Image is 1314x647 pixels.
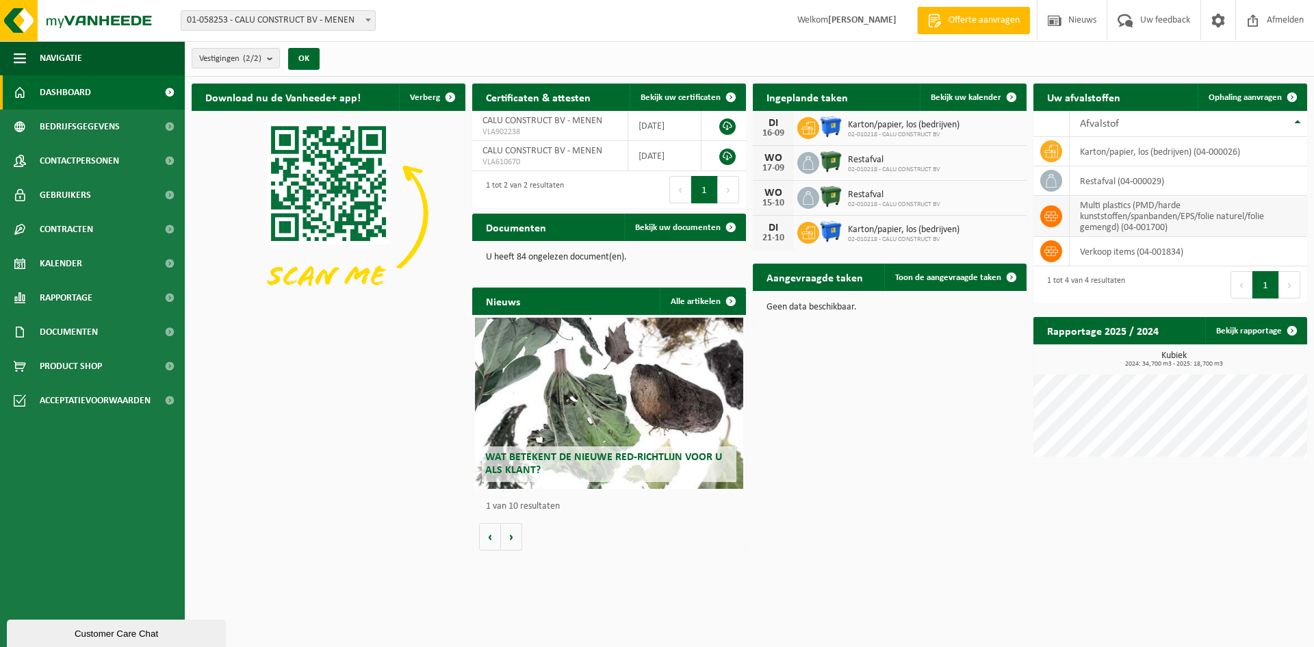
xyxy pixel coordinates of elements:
[40,349,102,383] span: Product Shop
[628,141,701,171] td: [DATE]
[624,214,745,241] a: Bekijk uw documenten
[199,49,261,69] span: Vestigingen
[399,84,464,111] button: Verberg
[7,617,229,647] iframe: chat widget
[181,11,375,30] span: 01-058253 - CALU CONSTRUCT BV - MENEN
[630,84,745,111] a: Bekijk uw certificaten
[718,176,739,203] button: Next
[895,273,1001,282] span: Toon de aangevraagde taken
[660,288,745,315] a: Alle artikelen
[40,75,91,110] span: Dashboard
[482,146,602,156] span: CALU CONSTRUCT BV - MENEN
[472,84,604,110] h2: Certificaten & attesten
[848,190,940,201] span: Restafval
[819,220,842,243] img: WB-1100-HPE-BE-01
[40,212,93,246] span: Contracten
[945,14,1023,27] span: Offerte aanvragen
[1033,317,1172,344] h2: Rapportage 2025 / 2024
[485,452,722,476] span: Wat betekent de nieuwe RED-richtlijn voor u als klant?
[1080,118,1119,129] span: Afvalstof
[753,84,862,110] h2: Ingeplande taken
[40,110,120,144] span: Bedrijfsgegevens
[1040,351,1307,368] h3: Kubiek
[760,188,787,199] div: WO
[192,111,465,316] img: Download de VHEPlus App
[1040,270,1125,300] div: 1 tot 4 van 4 resultaten
[288,48,320,70] button: OK
[753,264,877,290] h2: Aangevraagde taken
[1070,196,1307,237] td: multi plastics (PMD/harde kunststoffen/spanbanden/EPS/folie naturel/folie gemengd) (04-001700)
[472,214,560,240] h2: Documenten
[501,523,522,550] button: Volgende
[486,502,739,511] p: 1 van 10 resultaten
[760,233,787,243] div: 21-10
[760,164,787,173] div: 17-09
[475,318,743,489] a: Wat betekent de nieuwe RED-richtlijn voor u als klant?
[1033,84,1134,110] h2: Uw afvalstoffen
[760,118,787,129] div: DI
[1040,361,1307,368] span: 2024: 34,700 m3 - 2025: 18,700 m3
[482,157,617,168] span: VLA610670
[243,54,261,63] count: (2/2)
[472,288,534,314] h2: Nieuws
[920,84,1025,111] a: Bekijk uw kalender
[1279,271,1300,299] button: Next
[641,93,721,102] span: Bekijk uw certificaten
[479,523,501,550] button: Vorige
[40,144,119,178] span: Contactpersonen
[192,84,374,110] h2: Download nu de Vanheede+ app!
[1198,84,1306,111] a: Ophaling aanvragen
[1252,271,1279,299] button: 1
[819,185,842,208] img: WB-1100-HPE-GN-01
[40,281,92,315] span: Rapportage
[931,93,1001,102] span: Bekijk uw kalender
[848,236,959,244] span: 02-010218 - CALU CONSTRUCT BV
[40,383,151,418] span: Acceptatievoorwaarden
[40,315,98,349] span: Documenten
[1070,166,1307,196] td: restafval (04-000029)
[760,223,787,233] div: DI
[40,178,91,212] span: Gebruikers
[486,253,732,262] p: U heeft 84 ongelezen document(en).
[1070,137,1307,166] td: karton/papier, los (bedrijven) (04-000026)
[848,166,940,174] span: 02-010218 - CALU CONSTRUCT BV
[819,150,842,173] img: WB-1100-HPE-GN-01
[760,129,787,138] div: 16-09
[479,175,564,205] div: 1 tot 2 van 2 resultaten
[410,93,440,102] span: Verberg
[1209,93,1282,102] span: Ophaling aanvragen
[848,155,940,166] span: Restafval
[848,120,959,131] span: Karton/papier, los (bedrijven)
[628,111,701,141] td: [DATE]
[760,199,787,208] div: 15-10
[766,303,1013,312] p: Geen data beschikbaar.
[884,264,1025,291] a: Toon de aangevraagde taken
[848,201,940,209] span: 02-010218 - CALU CONSTRUCT BV
[1231,271,1252,299] button: Previous
[635,223,721,232] span: Bekijk uw documenten
[482,116,602,126] span: CALU CONSTRUCT BV - MENEN
[848,131,959,139] span: 02-010218 - CALU CONSTRUCT BV
[848,225,959,236] span: Karton/papier, los (bedrijven)
[819,115,842,138] img: WB-1100-HPE-BE-01
[40,246,82,281] span: Kalender
[40,41,82,75] span: Navigatie
[691,176,718,203] button: 1
[828,15,897,25] strong: [PERSON_NAME]
[192,48,280,68] button: Vestigingen(2/2)
[482,127,617,138] span: VLA902238
[760,153,787,164] div: WO
[1070,237,1307,266] td: verkoop items (04-001834)
[1205,317,1306,344] a: Bekijk rapportage
[181,10,376,31] span: 01-058253 - CALU CONSTRUCT BV - MENEN
[669,176,691,203] button: Previous
[917,7,1030,34] a: Offerte aanvragen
